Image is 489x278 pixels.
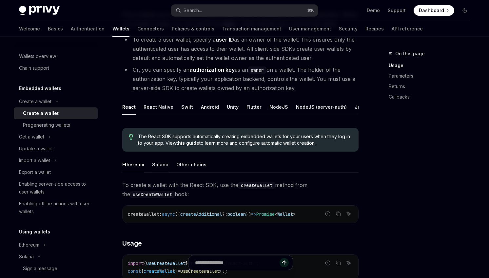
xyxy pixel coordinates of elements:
[238,182,275,189] code: createWallet
[144,99,173,115] div: React Native
[19,145,53,153] div: Update a wallet
[389,92,475,102] a: Callbacks
[419,7,444,14] span: Dashboard
[122,35,359,63] li: To create a user wallet, specify a as an owner of the wallet. This ensures only the authenticated...
[162,211,175,217] span: async
[19,241,39,249] div: Ethereum
[289,21,331,37] a: User management
[23,265,57,272] div: Sign a message
[293,211,296,217] span: >
[14,62,98,74] a: Chain support
[19,6,60,15] img: dark logo
[392,21,423,37] a: API reference
[19,64,49,72] div: Chain support
[122,65,359,93] li: Or, you can specify an as an on a wallet. The holder of the authorization key, typically your app...
[189,66,235,73] strong: authorization key
[19,228,50,236] h5: Using wallets
[19,168,51,176] div: Export a wallet
[152,157,168,172] div: Solana
[227,99,239,115] div: Unity
[389,60,475,71] a: Usage
[280,258,289,267] button: Send message
[339,21,358,37] a: Security
[14,155,98,166] button: Toggle Import a wallet section
[355,99,366,115] div: Java
[122,157,144,172] div: Ethereum
[365,21,384,37] a: Recipes
[171,5,318,16] button: Open search
[130,191,175,198] code: useCreateWallet
[389,71,475,81] a: Parameters
[246,211,251,217] span: })
[388,7,406,14] a: Support
[129,134,133,140] svg: Tip
[181,99,193,115] div: Swift
[19,200,94,215] div: Enabling offline actions with user wallets
[184,7,202,14] div: Search...
[296,99,347,115] div: NodeJS (server-auth)
[19,84,61,92] h5: Embedded wallets
[389,81,475,92] a: Returns
[14,119,98,131] a: Pregenerating wallets
[19,157,50,164] div: Import a wallet
[14,96,98,107] button: Toggle Create a wallet section
[112,21,129,37] a: Wallets
[14,263,98,274] a: Sign a message
[14,198,98,217] a: Enabling offline actions with user wallets
[14,239,98,251] button: Toggle Ethereum section
[159,211,162,217] span: :
[367,7,380,14] a: Demo
[275,211,277,217] span: <
[195,255,280,270] input: Ask a question...
[19,21,40,37] a: Welcome
[14,166,98,178] a: Export a wallet
[128,211,159,217] span: createWallet
[222,21,281,37] a: Transaction management
[256,211,275,217] span: Promise
[269,99,288,115] div: NodeJS
[14,143,98,155] a: Update a wallet
[19,52,56,60] div: Wallets overview
[176,140,199,146] a: this guide
[248,66,266,74] code: owner
[334,210,342,218] button: Copy the contents from the code block
[19,98,51,105] div: Create a wallet
[14,131,98,143] button: Toggle Get a wallet section
[23,121,70,129] div: Pregenerating wallets
[71,21,105,37] a: Authentication
[216,36,234,43] strong: user ID
[138,133,352,146] span: The React SDK supports automatically creating embedded wallets for your users when they log in to...
[323,210,332,218] button: Report incorrect code
[222,211,227,217] span: ?:
[14,107,98,119] a: Create a wallet
[14,178,98,198] a: Enabling server-side access to user wallets
[19,133,44,141] div: Get a wallet
[14,50,98,62] a: Wallets overview
[344,210,353,218] button: Ask AI
[307,8,314,13] span: ⌘ K
[137,21,164,37] a: Connectors
[122,180,359,199] span: To create a wallet with the React SDK, use the method from the hook:
[175,211,180,217] span: ({
[19,253,34,261] div: Solana
[395,50,425,58] span: On this page
[227,211,246,217] span: boolean
[251,211,256,217] span: =>
[14,251,98,263] button: Toggle Solana section
[201,99,219,115] div: Android
[460,5,470,16] button: Toggle dark mode
[414,5,454,16] a: Dashboard
[122,99,136,115] div: React
[19,180,94,196] div: Enabling server-side access to user wallets
[246,99,262,115] div: Flutter
[180,211,222,217] span: createAdditional
[277,211,293,217] span: Wallet
[172,21,214,37] a: Policies & controls
[48,21,63,37] a: Basics
[23,109,59,117] div: Create a wallet
[176,157,206,172] div: Other chains
[122,239,142,248] span: Usage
